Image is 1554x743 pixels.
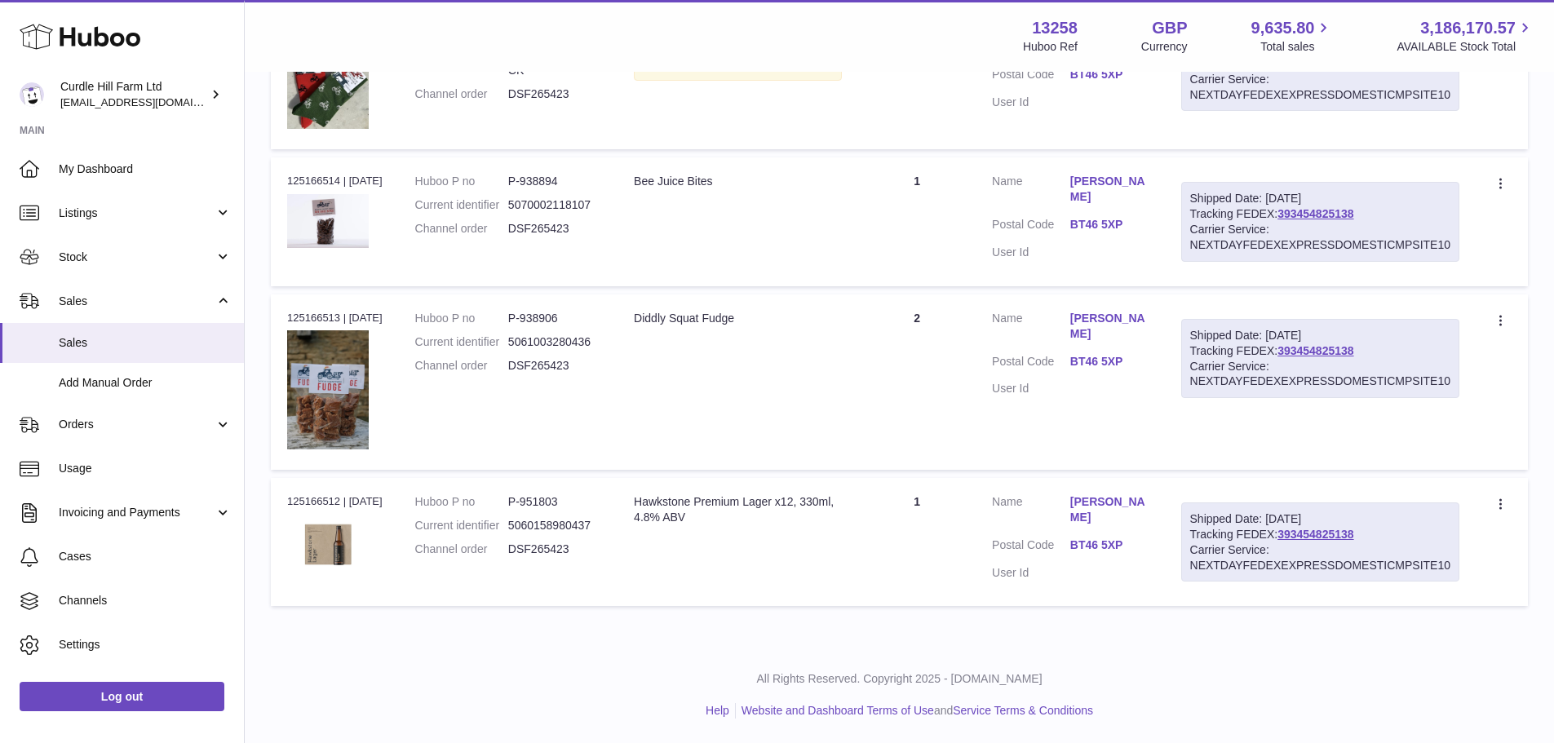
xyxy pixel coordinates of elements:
[59,417,215,432] span: Orders
[287,43,369,129] img: 132581705942114.jpg
[992,95,1070,110] dt: User Id
[415,494,508,510] dt: Huboo P no
[287,311,383,325] div: 125166513 | [DATE]
[1032,17,1078,39] strong: 13258
[1023,39,1078,55] div: Huboo Ref
[858,294,976,470] td: 2
[634,311,842,326] div: Diddly Squat Fudge
[59,335,232,351] span: Sales
[1152,17,1187,39] strong: GBP
[1070,494,1149,525] a: [PERSON_NAME]
[1181,182,1459,262] div: Tracking FEDEX:
[992,565,1070,581] dt: User Id
[858,478,976,607] td: 1
[858,7,976,149] td: 1
[1190,72,1450,103] div: Carrier Service: NEXTDAYFEDEXEXPRESSDOMESTICMPSITE10
[60,79,207,110] div: Curdle Hill Farm Ltd
[992,174,1070,209] dt: Name
[1070,174,1149,205] a: [PERSON_NAME]
[415,86,508,102] dt: Channel order
[415,311,508,326] dt: Huboo P no
[508,311,601,326] dd: P-938906
[1070,217,1149,232] a: BT46 5XP
[992,217,1070,237] dt: Postal Code
[415,358,508,374] dt: Channel order
[60,95,240,108] span: [EMAIL_ADDRESS][DOMAIN_NAME]
[992,354,1070,374] dt: Postal Code
[258,671,1541,687] p: All Rights Reserved. Copyright 2025 - [DOMAIN_NAME]
[1070,311,1149,342] a: [PERSON_NAME]
[1397,39,1534,55] span: AVAILABLE Stock Total
[858,157,976,286] td: 1
[1070,537,1149,553] a: BT46 5XP
[59,593,232,608] span: Channels
[59,637,232,652] span: Settings
[1190,191,1450,206] div: Shipped Date: [DATE]
[59,294,215,309] span: Sales
[1397,17,1534,55] a: 3,186,170.57 AVAILABLE Stock Total
[508,174,601,189] dd: P-938894
[706,704,729,717] a: Help
[992,494,1070,529] dt: Name
[20,82,44,107] img: internalAdmin-13258@internal.huboo.com
[1070,354,1149,369] a: BT46 5XP
[1190,328,1450,343] div: Shipped Date: [DATE]
[742,704,934,717] a: Website and Dashboard Terms of Use
[992,537,1070,557] dt: Postal Code
[508,221,601,237] dd: DSF265423
[1190,359,1450,390] div: Carrier Service: NEXTDAYFEDEXEXPRESSDOMESTICMPSITE10
[992,381,1070,396] dt: User Id
[1277,528,1353,541] a: 393454825138
[59,549,232,564] span: Cases
[287,514,369,575] img: 132581708521438.jpg
[415,334,508,350] dt: Current identifier
[287,494,383,509] div: 125166512 | [DATE]
[508,197,601,213] dd: 5070002118107
[1190,542,1450,573] div: Carrier Service: NEXTDAYFEDEXEXPRESSDOMESTICMPSITE10
[1260,39,1333,55] span: Total sales
[287,330,369,449] img: 132581705941774.jpg
[59,375,232,391] span: Add Manual Order
[20,682,224,711] a: Log out
[1181,502,1459,582] div: Tracking FEDEX:
[1190,222,1450,253] div: Carrier Service: NEXTDAYFEDEXEXPRESSDOMESTICMPSITE10
[1181,319,1459,399] div: Tracking FEDEX:
[1141,39,1188,55] div: Currency
[508,86,601,102] dd: DSF265423
[508,542,601,557] dd: DSF265423
[59,505,215,520] span: Invoicing and Payments
[415,197,508,213] dt: Current identifier
[634,494,842,525] div: Hawkstone Premium Lager x12, 330ml, 4.8% ABV
[415,518,508,533] dt: Current identifier
[1251,17,1334,55] a: 9,635.80 Total sales
[736,703,1093,719] li: and
[508,518,601,533] dd: 5060158980437
[992,67,1070,86] dt: Postal Code
[415,221,508,237] dt: Channel order
[634,174,842,189] div: Bee Juice Bites
[953,704,1093,717] a: Service Terms & Conditions
[59,461,232,476] span: Usage
[1277,344,1353,357] a: 393454825138
[1277,207,1353,220] a: 393454825138
[415,542,508,557] dt: Channel order
[508,358,601,374] dd: DSF265423
[287,194,369,249] img: 1705935836.jpg
[59,206,215,221] span: Listings
[415,174,508,189] dt: Huboo P no
[1420,17,1516,39] span: 3,186,170.57
[992,311,1070,346] dt: Name
[1070,67,1149,82] a: BT46 5XP
[1251,17,1315,39] span: 9,635.80
[287,174,383,188] div: 125166514 | [DATE]
[1190,511,1450,527] div: Shipped Date: [DATE]
[59,161,232,177] span: My Dashboard
[508,334,601,350] dd: 5061003280436
[992,245,1070,260] dt: User Id
[508,494,601,510] dd: P-951803
[59,250,215,265] span: Stock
